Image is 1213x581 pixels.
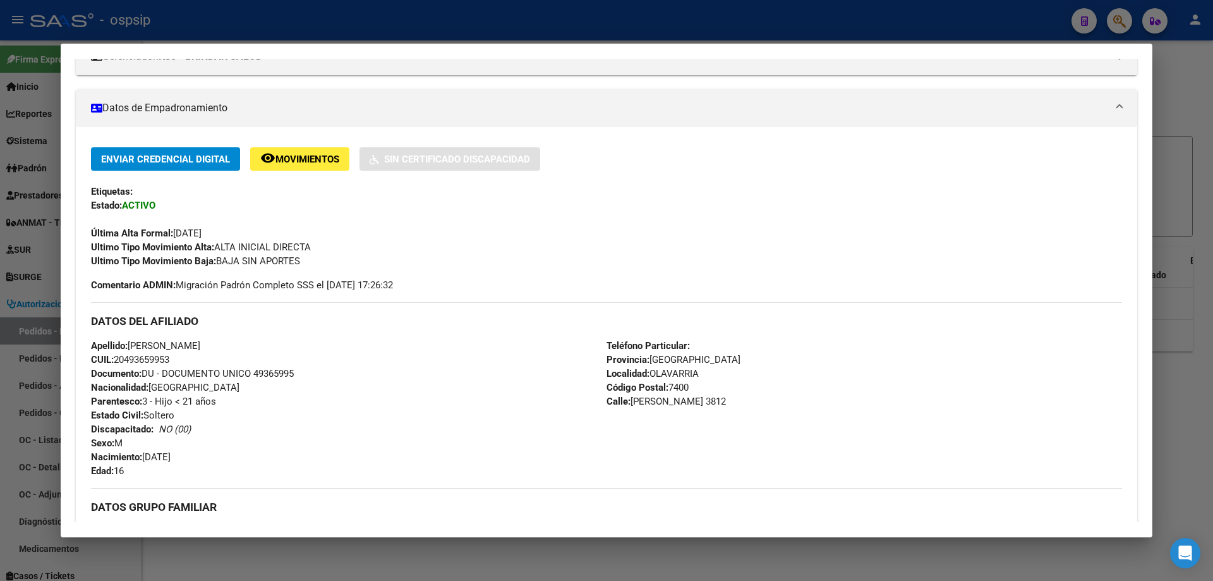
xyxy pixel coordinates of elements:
mat-expansion-panel-header: Datos de Empadronamiento [76,89,1137,127]
strong: Documento: [91,368,142,379]
strong: ACTIVO [122,200,155,211]
strong: Provincia: [606,354,649,365]
strong: Edad: [91,465,114,477]
span: [GEOGRAPHIC_DATA] [606,354,740,365]
strong: Nacimiento: [91,451,142,463]
span: 3 - Hijo < 21 años [91,396,216,407]
span: [DATE] [91,228,202,239]
span: BAJA SIN APORTES [91,255,300,267]
span: M [91,437,123,449]
strong: Apellido: [91,340,128,352]
strong: Estado Civil: [91,410,143,421]
span: 7400 [606,382,689,393]
strong: Comentario ADMIN: [91,279,176,291]
strong: Teléfono Particular: [606,340,690,352]
span: DU - DOCUMENTO UNICO 49365995 [91,368,294,379]
mat-panel-title: Datos de Empadronamiento [91,101,1107,116]
span: [GEOGRAPHIC_DATA] [91,382,239,393]
strong: Discapacitado: [91,424,154,435]
mat-icon: remove_red_eye [260,150,275,166]
strong: Código Postal: [606,382,668,393]
button: Enviar Credencial Digital [91,147,240,171]
span: 20493659953 [91,354,169,365]
strong: Ultimo Tipo Movimiento Baja: [91,255,216,267]
span: [PERSON_NAME] [91,340,200,352]
strong: Calle: [606,396,631,407]
strong: Parentesco: [91,396,142,407]
span: Soltero [91,410,174,421]
span: Enviar Credencial Digital [101,154,230,165]
span: OLAVARRIA [606,368,699,379]
strong: Estado: [91,200,122,211]
span: Sin Certificado Discapacidad [384,154,530,165]
button: Movimientos [250,147,349,171]
h3: DATOS GRUPO FAMILIAR [91,500,1122,514]
strong: Etiquetas: [91,186,133,197]
button: Sin Certificado Discapacidad [359,147,540,171]
span: Movimientos [275,154,339,165]
strong: Sexo: [91,437,114,449]
strong: Nacionalidad: [91,382,148,393]
span: [PERSON_NAME] 3812 [606,396,726,407]
h3: DATOS DEL AFILIADO [91,314,1122,328]
strong: Última Alta Formal: [91,228,173,239]
i: NO (00) [159,424,191,435]
span: Migración Padrón Completo SSS el [DATE] 17:26:32 [91,278,393,292]
strong: Ultimo Tipo Movimiento Alta: [91,242,214,253]
strong: Localidad: [606,368,649,379]
strong: CUIL: [91,354,114,365]
span: 16 [91,465,124,477]
div: Open Intercom Messenger [1170,538,1200,568]
span: ALTA INICIAL DIRECTA [91,242,311,253]
span: [DATE] [91,451,171,463]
